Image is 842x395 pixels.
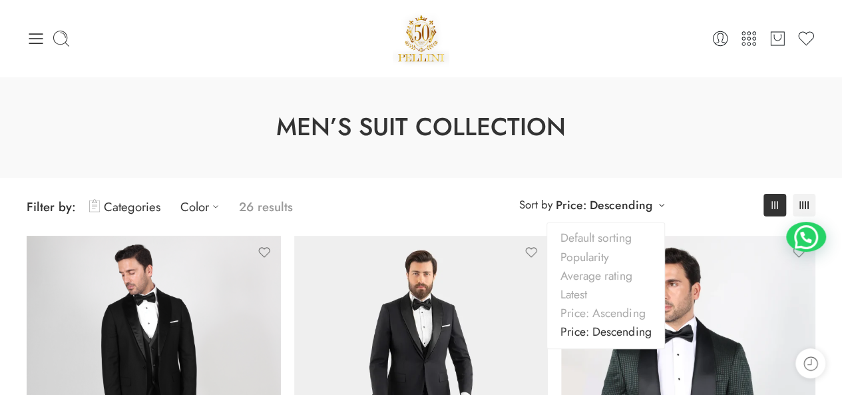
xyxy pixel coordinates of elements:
a: Cart [768,29,787,48]
span: Sort by [519,194,552,216]
a: Average rating [547,266,664,285]
a: Popularity [547,248,664,266]
img: Pellini [393,10,450,67]
a: Price: Descending [556,196,652,214]
p: 26 results [239,191,293,222]
a: Pellini - [393,10,450,67]
a: Login / Register [711,29,730,48]
a: Price: Descending [547,322,664,341]
a: Default sorting [547,228,664,247]
a: Color [180,191,226,222]
h1: Men’s Suit Collection [33,110,809,145]
a: Price: Ascending [547,304,664,322]
a: Latest [547,285,664,304]
a: Wishlist [797,29,815,48]
a: Categories [89,191,160,222]
span: Filter by: [27,198,76,216]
